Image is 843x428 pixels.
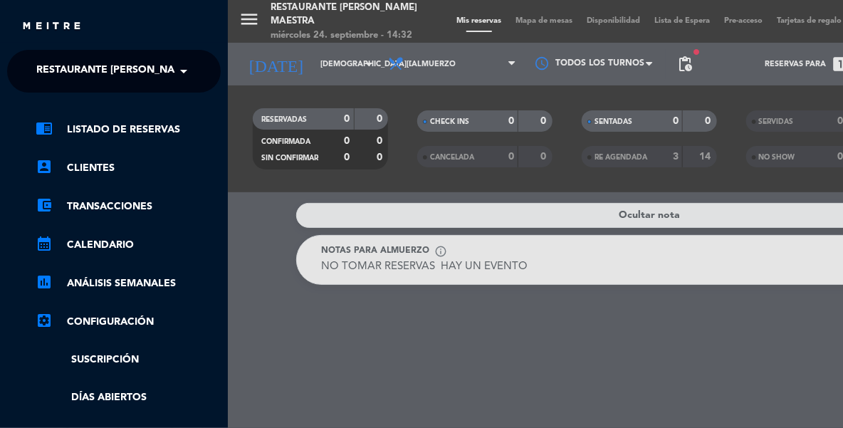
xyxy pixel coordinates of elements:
i: assessment [36,273,53,291]
a: Días abiertos [36,390,221,406]
i: account_box [36,158,53,175]
i: settings_applications [36,312,53,329]
a: assessmentANÁLISIS SEMANALES [36,275,221,292]
a: calendar_monthCalendario [36,236,221,254]
i: calendar_month [36,235,53,252]
a: account_balance_walletTransacciones [36,198,221,215]
a: Configuración [36,313,221,330]
img: MEITRE [21,21,82,32]
a: chrome_reader_modeListado de Reservas [36,121,221,138]
i: account_balance_wallet [36,197,53,214]
a: Suscripción [36,352,221,368]
span: Restaurante [PERSON_NAME] Maestra [36,56,244,86]
a: account_boxClientes [36,160,221,177]
i: chrome_reader_mode [36,120,53,137]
